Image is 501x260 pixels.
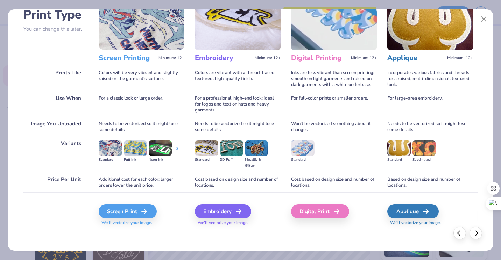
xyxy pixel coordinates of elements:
[245,157,268,169] div: Metallic & Glitter
[195,140,218,156] img: Standard
[387,220,473,226] span: We'll vectorize your image.
[195,157,218,163] div: Standard
[99,66,184,92] div: Colors will be very vibrant and slightly raised on the garment's surface.
[195,117,281,137] div: Needs to be vectorized so it might lose some details
[245,140,268,156] img: Metallic & Glitter
[23,26,88,32] p: You can change this later.
[387,53,444,63] h3: Applique
[149,157,172,163] div: Neon Ink
[291,157,314,163] div: Standard
[387,66,473,92] div: Incorporates various fabrics and threads for a raised, multi-dimensional, textured look.
[195,204,251,218] div: Embroidery
[220,157,243,163] div: 3D Puff
[387,204,439,218] div: Applique
[477,13,490,26] button: Close
[447,56,473,60] span: Minimum: 12+
[195,173,281,192] div: Cost based on design size and number of locations.
[387,92,473,117] div: For large-area embroidery.
[195,92,281,117] div: For a professional, high-end look; ideal for logos and text on hats and heavy garments.
[195,220,281,226] span: We'll vectorize your image.
[23,137,88,173] div: Variants
[124,157,147,163] div: Puff Ink
[99,220,184,226] span: We'll vectorize your image.
[387,117,473,137] div: Needs to be vectorized so it might lose some details
[291,66,377,92] div: Inks are less vibrant than screen printing; smooth on light garments and raised on dark garments ...
[99,140,122,156] img: Standard
[291,173,377,192] div: Cost based on design size and number of locations.
[23,92,88,117] div: Use When
[291,140,314,156] img: Standard
[291,92,377,117] div: For full-color prints or smaller orders.
[99,173,184,192] div: Additional cost for each color; larger orders lower the unit price.
[195,53,252,63] h3: Embroidery
[387,140,410,156] img: Standard
[124,140,147,156] img: Puff Ink
[291,204,349,218] div: Digital Print
[412,140,436,156] img: Sublimated
[99,117,184,137] div: Needs to be vectorized so it might lose some details
[291,53,348,63] h3: Digital Printing
[23,117,88,137] div: Image You Uploaded
[99,204,157,218] div: Screen Print
[387,173,473,192] div: Based on design size and number of locations.
[255,56,281,60] span: Minimum: 12+
[23,173,88,192] div: Price Per Unit
[99,92,184,117] div: For a classic look or large order.
[23,66,88,92] div: Prints Like
[158,56,184,60] span: Minimum: 12+
[99,53,156,63] h3: Screen Printing
[220,140,243,156] img: 3D Puff
[195,66,281,92] div: Colors are vibrant with a thread-based textured, high-quality finish.
[174,146,178,158] div: + 3
[351,56,377,60] span: Minimum: 12+
[291,117,377,137] div: Won't be vectorized so nothing about it changes
[387,157,410,163] div: Standard
[149,140,172,156] img: Neon Ink
[412,157,436,163] div: Sublimated
[99,157,122,163] div: Standard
